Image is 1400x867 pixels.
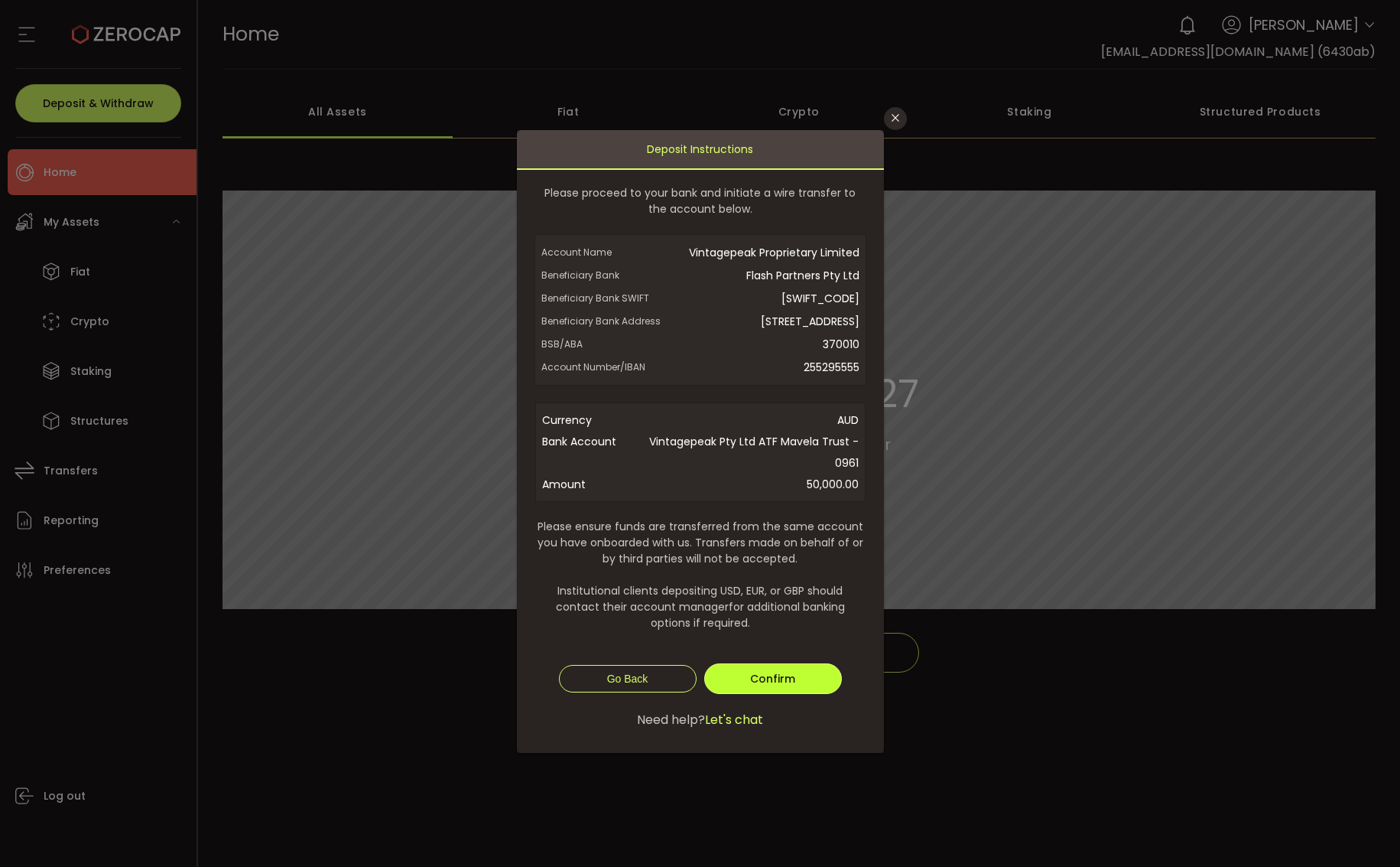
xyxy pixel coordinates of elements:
span: Flash Partners Pty Ltd [664,264,859,287]
span: Currency [542,409,626,431]
span: Account Name [541,241,664,264]
span: Vintagepeak Proprietary Limited [664,241,859,264]
span: Let's chat [705,711,763,729]
button: Close [884,107,907,130]
span: Confirm [750,671,795,686]
span: Vintagepeak Pty Ltd ATF Mavela Trust - 0961 [626,431,859,474]
span: Beneficiary Bank Address [541,310,664,333]
span: Bank Account [542,431,626,474]
span: Amount [542,474,626,495]
span: 255295555 [664,356,859,379]
button: Confirm [704,663,842,694]
iframe: Chat Widget [1324,794,1400,867]
span: Beneficiary Bank SWIFT [541,287,664,310]
span: 50,000.00 [626,474,859,495]
div: dialog [517,130,884,753]
span: [SWIFT_CODE] [664,287,859,310]
span: Need help? [637,711,705,729]
span: Please proceed to your bank and initiate a wire transfer to the account below. [535,185,866,217]
span: Account Number/IBAN [541,356,664,379]
span: BSB/ABA [541,333,664,356]
span: [STREET_ADDRESS] [664,310,859,333]
span: Please ensure funds are transferred from the same account you have onboarded with us. Transfers m... [535,519,866,631]
span: Go Back [607,673,648,685]
span: 370010 [664,333,859,356]
button: Go Back [559,665,697,693]
span: Beneficiary Bank [541,264,664,287]
span: AUD [626,409,859,431]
